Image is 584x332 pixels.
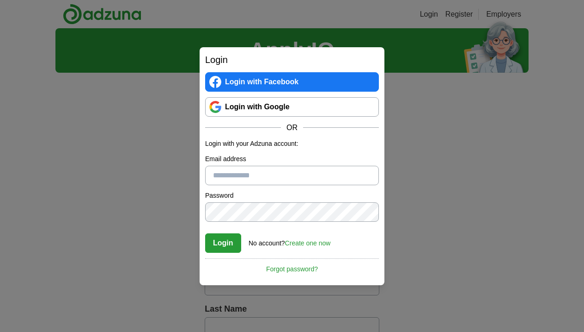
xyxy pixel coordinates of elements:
a: Forgot password? [205,258,379,274]
span: OR [281,122,303,133]
h2: Login [205,53,379,67]
div: No account? [249,233,330,248]
a: Login with Google [205,97,379,117]
label: Email address [205,154,379,164]
label: Password [205,191,379,200]
a: Login with Facebook [205,72,379,92]
a: Create one now [285,239,331,247]
p: Login with your Adzuna account: [205,139,379,149]
button: Login [205,233,241,253]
